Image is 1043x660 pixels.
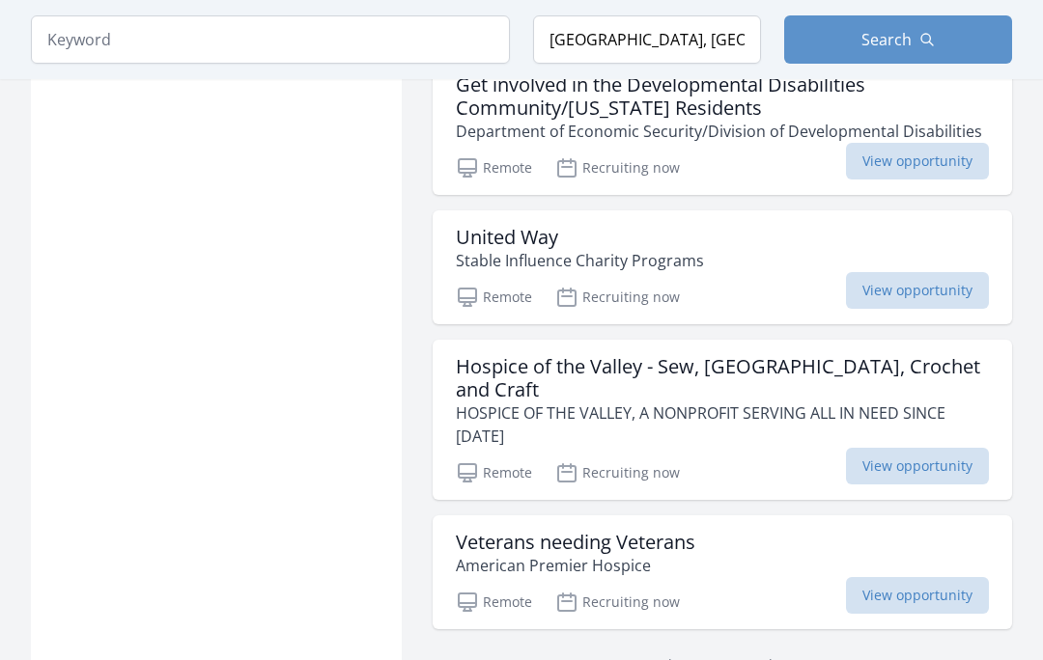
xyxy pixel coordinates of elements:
input: Keyword [31,15,510,64]
p: Department of Economic Security/Division of Developmental Disabilities [456,121,989,144]
p: HOSPICE OF THE VALLEY, A NONPROFIT SERVING ALL IN NEED SINCE [DATE] [456,402,989,449]
a: Get involved in the Developmental Disabilities Community/[US_STATE] Residents Department of Econo... [433,59,1012,196]
h3: Hospice of the Valley - Sew, [GEOGRAPHIC_DATA], Crochet and Craft [456,356,989,402]
p: Recruiting now [555,157,680,180]
a: United Way Stable Influence Charity Programs Remote Recruiting now View opportunity [433,211,1012,325]
p: American Premier Hospice [456,555,695,578]
h3: Get involved in the Developmental Disabilities Community/[US_STATE] Residents [456,74,989,121]
p: Remote [456,157,532,180]
a: Hospice of the Valley - Sew, [GEOGRAPHIC_DATA], Crochet and Craft HOSPICE OF THE VALLEY, A NONPRO... [433,341,1012,501]
span: Search [861,28,912,51]
p: Remote [456,591,532,615]
span: View opportunity [846,273,989,310]
span: View opportunity [846,578,989,615]
span: View opportunity [846,449,989,485]
h3: Veterans needing Veterans [456,532,695,555]
p: Recruiting now [555,287,680,310]
button: Search [784,15,1012,64]
p: Recruiting now [555,591,680,615]
span: View opportunity [846,144,989,180]
a: Veterans needing Veterans American Premier Hospice Remote Recruiting now View opportunity [433,516,1012,630]
p: Stable Influence Charity Programs [456,250,704,273]
h3: United Way [456,227,704,250]
p: Remote [456,287,532,310]
p: Recruiting now [555,462,680,485]
input: Location [533,15,761,64]
p: Remote [456,462,532,485]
